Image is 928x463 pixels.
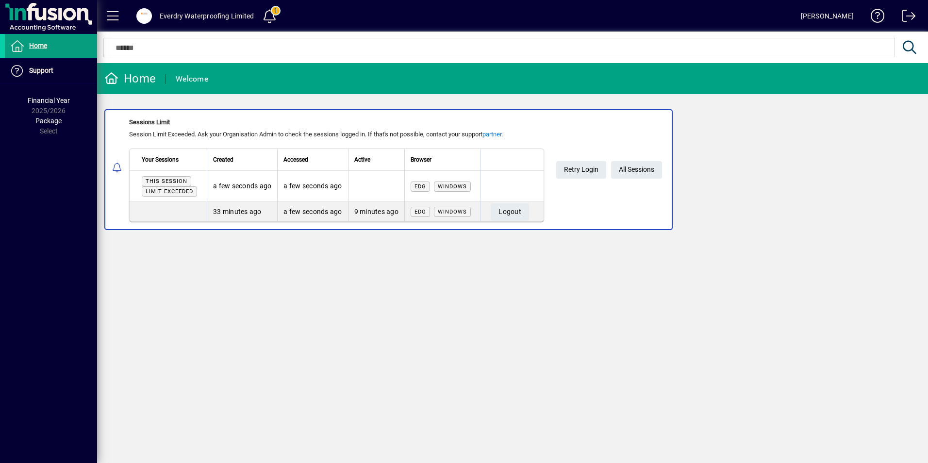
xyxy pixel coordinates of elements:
[213,154,233,165] span: Created
[283,154,308,165] span: Accessed
[564,162,598,178] span: Retry Login
[129,117,544,127] div: Sessions Limit
[277,171,348,201] td: a few seconds ago
[104,71,156,86] div: Home
[619,162,654,178] span: All Sessions
[482,131,501,138] a: partner
[411,154,431,165] span: Browser
[35,117,62,125] span: Package
[277,201,348,221] td: a few seconds ago
[207,201,277,221] td: 33 minutes ago
[438,209,467,215] span: Windows
[97,109,928,230] app-alert-notification-menu-item: Sessions Limit
[28,97,70,104] span: Financial Year
[160,8,254,24] div: Everdry Waterproofing Limited
[129,130,544,139] div: Session Limit Exceeded. Ask your Organisation Admin to check the sessions logged in. If that's no...
[146,178,187,184] span: This session
[29,42,47,50] span: Home
[5,59,97,83] a: Support
[129,7,160,25] button: Profile
[176,71,208,87] div: Welcome
[438,183,467,190] span: Windows
[414,183,426,190] span: Edg
[801,8,854,24] div: [PERSON_NAME]
[491,203,529,221] button: Logout
[142,154,179,165] span: Your Sessions
[414,209,426,215] span: Edg
[863,2,885,33] a: Knowledge Base
[498,204,521,220] span: Logout
[29,66,53,74] span: Support
[895,2,916,33] a: Logout
[348,201,404,221] td: 9 minutes ago
[556,161,606,179] button: Retry Login
[207,171,277,201] td: a few seconds ago
[146,188,193,195] span: Limit exceeded
[611,161,662,179] a: All Sessions
[354,154,370,165] span: Active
